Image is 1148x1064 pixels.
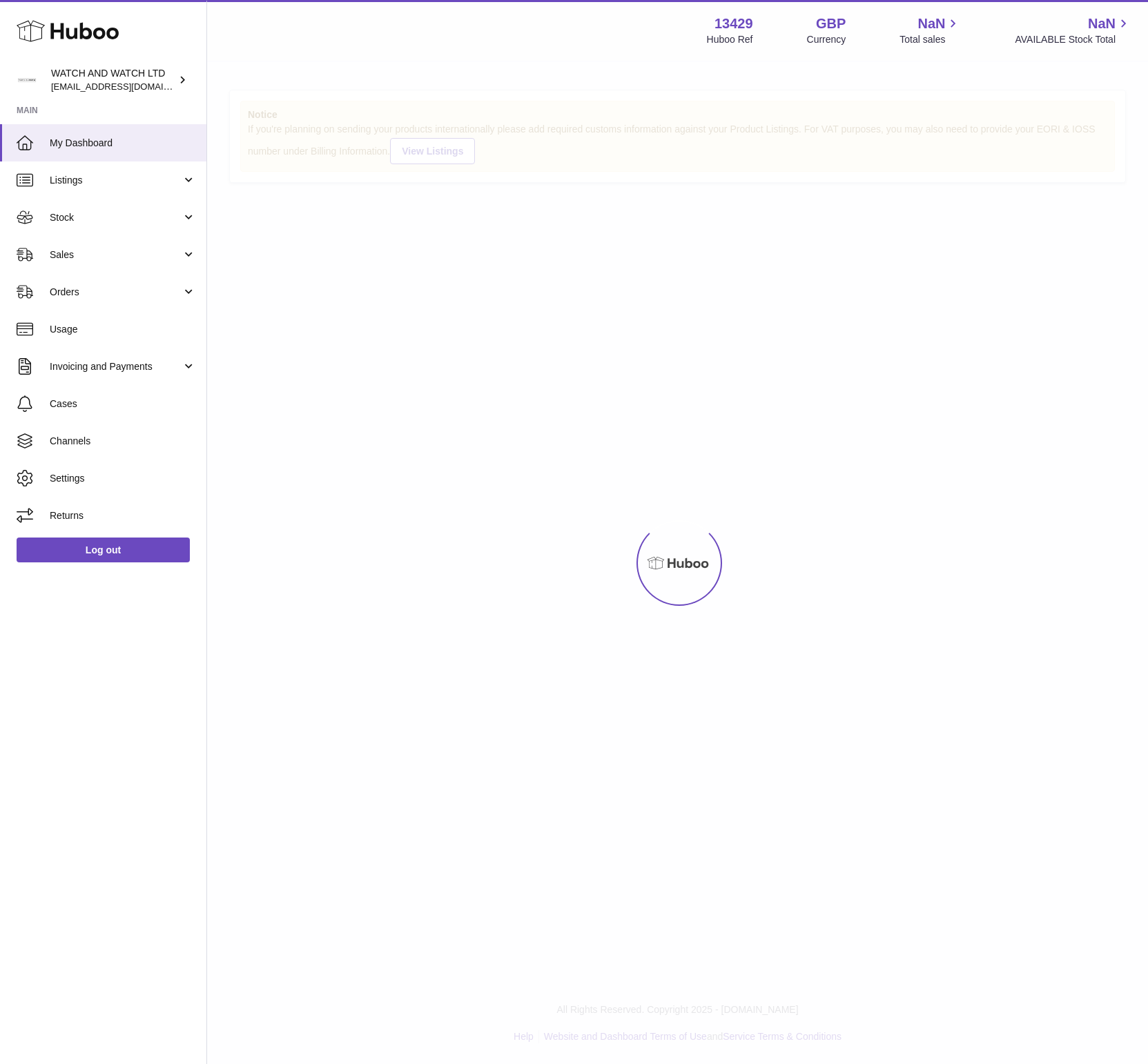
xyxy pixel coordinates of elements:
span: AVAILABLE Stock Total [1015,33,1131,46]
div: Currency [807,33,846,46]
span: NaN [917,14,945,33]
span: [EMAIL_ADDRESS][DOMAIN_NAME] [51,81,203,92]
span: Listings [50,174,182,187]
span: Total sales [899,33,961,46]
span: Usage [50,323,196,336]
a: Log out [17,538,190,562]
span: Invoicing and Payments [50,360,182,373]
span: Cases [50,397,196,411]
span: Stock [50,211,182,224]
span: NaN [1088,14,1116,33]
span: My Dashboard [50,137,196,150]
a: NaN AVAILABLE Stock Total [1015,14,1131,46]
strong: GBP [816,14,846,33]
span: Channels [50,435,196,448]
span: Orders [50,286,182,299]
span: Settings [50,472,196,485]
strong: 13429 [714,14,753,33]
div: Huboo Ref [707,33,753,46]
span: Sales [50,248,182,262]
span: Returns [50,509,196,522]
div: WATCH AND WATCH LTD [51,67,175,93]
a: NaN Total sales [899,14,961,46]
img: baris@watchandwatch.co.uk [17,70,37,90]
